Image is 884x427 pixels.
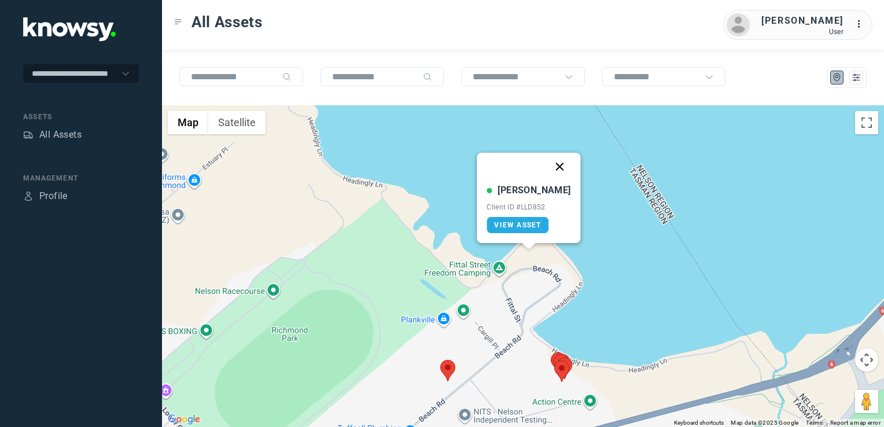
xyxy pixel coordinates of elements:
img: avatar.png [727,13,750,36]
div: Assets [23,112,139,122]
button: Map camera controls [855,348,878,371]
span: Map data ©2025 Google [731,419,798,426]
button: Show street map [168,111,208,134]
button: Drag Pegman onto the map to open Street View [855,390,878,413]
div: Management [23,173,139,183]
div: : [855,17,869,31]
div: Toggle Menu [174,18,182,26]
div: [PERSON_NAME] [761,14,844,28]
a: AssetsAll Assets [23,128,82,142]
button: Keyboard shortcuts [674,419,724,427]
span: View Asset [494,221,541,229]
img: Application Logo [23,17,116,41]
div: All Assets [39,128,82,142]
span: All Assets [191,12,263,32]
button: Toggle fullscreen view [855,111,878,134]
img: Google [165,412,203,427]
tspan: ... [856,20,867,28]
div: Client ID #LLD852 [487,203,570,211]
a: View Asset [487,217,548,233]
div: List [851,72,861,83]
div: : [855,17,869,33]
a: ProfileProfile [23,189,68,203]
div: Map [832,72,842,83]
div: Search [282,72,292,82]
button: Show satellite imagery [208,111,266,134]
div: Profile [39,189,68,203]
a: Terms (opens in new tab) [806,419,823,426]
button: Close [546,153,574,181]
div: [PERSON_NAME] [498,183,570,197]
a: Report a map error [830,419,881,426]
div: User [761,28,844,36]
div: Profile [23,191,34,201]
div: Assets [23,130,34,140]
a: Open this area in Google Maps (opens a new window) [165,412,203,427]
div: Search [423,72,432,82]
